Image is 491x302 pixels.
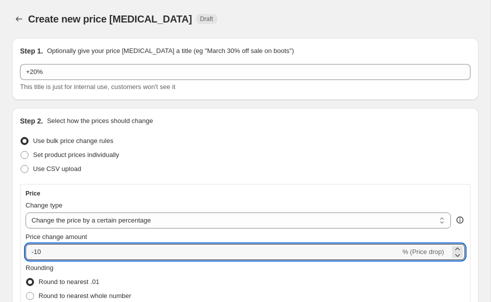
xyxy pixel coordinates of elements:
h3: Price [26,189,40,197]
p: Select how the prices should change [47,116,153,126]
span: Use CSV upload [33,165,81,172]
span: Use bulk price change rules [33,137,113,144]
span: Change type [26,201,63,209]
span: Round to nearest .01 [39,278,99,285]
span: Set product prices individually [33,151,119,158]
span: Rounding [26,264,54,271]
h2: Step 1. [20,46,43,56]
span: % (Price drop) [402,248,444,255]
input: 30% off holiday sale [20,64,470,80]
button: Price change jobs [12,12,26,26]
p: Optionally give your price [MEDICAL_DATA] a title (eg "March 30% off sale on boots") [47,46,294,56]
input: -15 [26,244,400,260]
div: help [455,215,465,225]
h2: Step 2. [20,116,43,126]
span: This title is just for internal use, customers won't see it [20,83,175,90]
span: Round to nearest whole number [39,292,131,299]
span: Draft [200,15,213,23]
span: Price change amount [26,233,87,240]
span: Create new price [MEDICAL_DATA] [28,13,192,24]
